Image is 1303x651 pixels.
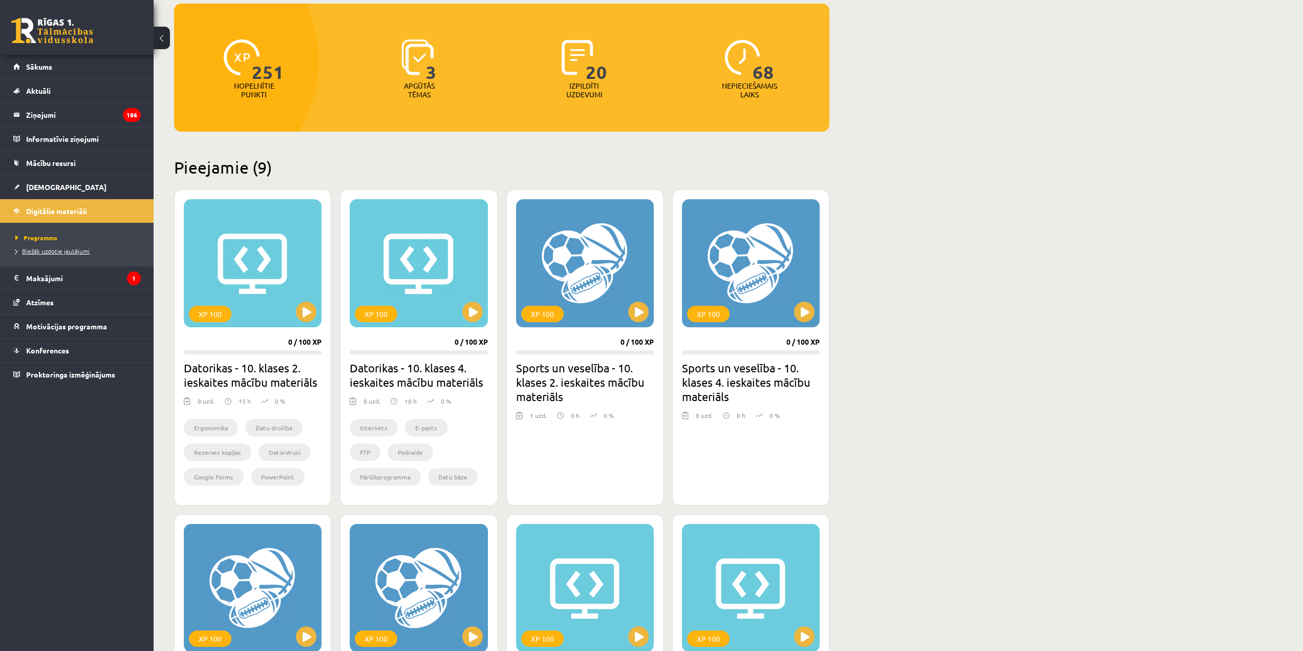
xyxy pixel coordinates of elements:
h2: Datorikas - 10. klases 2. ieskaites mācību materiāls [184,361,322,389]
i: 1 [127,271,141,285]
a: Konferences [13,339,141,362]
p: 0 % [441,396,451,406]
li: Ergonomika [184,419,238,436]
li: FTP [350,444,380,461]
div: XP 100 [189,631,231,647]
a: Digitālie materiāli [13,199,141,223]
img: icon-learned-topics-4a711ccc23c960034f471b6e78daf4a3bad4a20eaf4de84257b87e66633f6470.svg [401,39,434,75]
i: 186 [123,108,141,122]
li: E-pasts [405,419,447,436]
div: XP 100 [355,306,397,322]
span: Sākums [26,62,52,71]
legend: Maksājumi [26,266,141,290]
div: XP 100 [355,631,397,647]
span: Motivācijas programma [26,322,107,331]
span: [DEMOGRAPHIC_DATA] [26,182,106,192]
li: PowerPoint [251,468,305,486]
div: XP 100 [521,631,564,647]
p: Nopelnītie punkti [234,81,274,99]
span: Programma [15,234,57,242]
span: 20 [586,39,607,81]
span: Konferences [26,346,69,355]
span: Aktuāli [26,86,51,95]
a: Atzīmes [13,290,141,314]
h2: Sports un veselība - 10. klases 4. ieskaites mācību materiāls [682,361,820,404]
p: Apgūtās tēmas [399,81,439,99]
span: Proktoringa izmēģinājums [26,370,115,379]
div: 8 uzd. [364,396,380,412]
span: 68 [753,39,774,81]
p: 0 h [737,411,745,420]
legend: Informatīvie ziņojumi [26,127,141,151]
p: 15 h [239,396,251,406]
div: XP 100 [189,306,231,322]
img: icon-completed-tasks-ad58ae20a441b2904462921112bc710f1caf180af7a3daa7317a5a94f2d26646.svg [562,39,593,75]
li: Podraide [388,444,433,461]
li: Google Forms [184,468,244,486]
li: Datu drošība [245,419,303,436]
span: Digitālie materiāli [26,206,87,216]
a: Proktoringa izmēģinājums [13,363,141,386]
h2: Datorikas - 10. klases 4. ieskaites mācību materiāls [350,361,487,389]
li: Rezerves kopijas [184,444,251,461]
img: icon-xp-0682a9bc20223a9ccc6f5883a126b849a74cddfe5390d2b41b4391c66f2066e7.svg [224,39,260,75]
h2: Sports un veselība - 10. klases 2. ieskaites mācību materiāls [516,361,654,404]
li: Pārlūkprogramma [350,468,421,486]
li: Internets [350,419,398,436]
p: 0 % [604,411,614,420]
p: 18 h [404,396,417,406]
legend: Ziņojumi [26,103,141,127]
div: XP 100 [687,306,730,322]
p: 0 % [770,411,780,420]
span: Mācību resursi [26,158,76,167]
div: 8 uzd. [198,396,215,412]
div: XP 100 [687,631,730,647]
span: 251 [252,39,284,81]
a: Biežāk uzdotie jautājumi [15,246,143,256]
a: Rīgas 1. Tālmācības vidusskola [11,18,93,44]
li: Datu bāze [428,468,478,486]
p: Nepieciešamais laiks [722,81,777,99]
a: Aktuāli [13,79,141,102]
a: Sākums [13,55,141,78]
a: Ziņojumi186 [13,103,141,127]
p: Izpildīti uzdevumi [564,81,604,99]
p: 0 % [275,396,285,406]
div: 8 uzd. [696,411,713,426]
span: Atzīmes [26,298,54,307]
a: Informatīvie ziņojumi [13,127,141,151]
p: 0 h [571,411,580,420]
div: 1 uzd. [530,411,547,426]
li: Datorvīrusi [259,444,311,461]
span: Biežāk uzdotie jautājumi [15,247,90,255]
a: Mācību resursi [13,151,141,175]
div: XP 100 [521,306,564,322]
a: Motivācijas programma [13,314,141,338]
a: Programma [15,233,143,242]
span: 3 [426,39,437,81]
a: Maksājumi1 [13,266,141,290]
h2: Pieejamie (9) [174,157,829,177]
img: icon-clock-7be60019b62300814b6bd22b8e044499b485619524d84068768e800edab66f18.svg [724,39,760,75]
a: [DEMOGRAPHIC_DATA] [13,175,141,199]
